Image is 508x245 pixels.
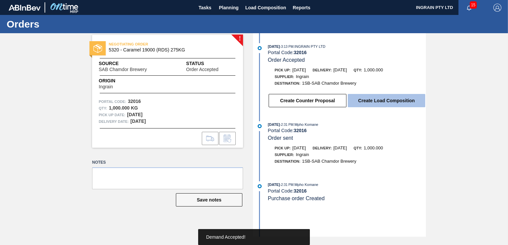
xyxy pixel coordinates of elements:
[458,3,480,12] button: Notifications
[176,193,242,206] button: Save notes
[275,159,300,163] span: Destination:
[275,146,291,150] span: Pick up:
[99,112,125,118] span: Pick up Date:
[294,128,307,133] strong: 32016
[275,81,300,85] span: Destination:
[313,146,331,150] span: Delivery:
[275,75,294,79] span: Supplier:
[302,81,356,86] span: 1SB-SAB Chamdor Brewery
[294,50,307,55] strong: 32016
[333,67,347,72] span: [DATE]
[128,99,141,104] strong: 32016
[294,122,318,126] span: : Mpho Komane
[7,20,125,28] h1: Orders
[186,67,218,72] span: Order Accepted
[292,145,306,150] span: [DATE]
[268,196,325,201] span: Purchase order Created
[296,74,309,79] span: Ingrain
[354,146,362,150] span: Qty:
[268,135,293,141] span: Order sent
[313,68,331,72] span: Delivery:
[280,183,294,187] span: - 2:31 PM
[354,68,362,72] span: Qty:
[99,118,129,125] span: Delivery Date:
[268,57,305,63] span: Order Accepted
[294,188,307,194] strong: 32016
[348,94,425,107] button: Create Load Composition
[493,4,501,12] img: Logout
[258,46,262,50] img: atual
[268,44,280,48] span: [DATE]
[219,4,239,12] span: Planning
[127,112,142,117] strong: [DATE]
[99,98,126,105] span: Portal Code:
[268,188,426,194] div: Portal Code:
[93,44,102,53] img: status
[99,84,113,89] span: Ingrain
[109,47,229,52] span: 5320 - Caramel 19000 (RDS) 275KG
[280,123,294,126] span: - 2:31 PM
[99,67,147,72] span: SAB Chamdor Brewery
[364,67,383,72] span: 1,000.000
[9,5,41,11] img: TNhmsLtSVTkK8tSr43FrP2fwEKptu5GPRR3wAAAABJRU5ErkJggg==
[268,183,280,187] span: [DATE]
[92,158,243,167] label: Notes
[293,4,311,12] span: Reports
[206,234,245,240] span: Demand Accepted!
[268,122,280,126] span: [DATE]
[99,105,107,112] span: Qty :
[245,4,286,12] span: Load Composition
[269,94,346,107] button: Create Counter Proposal
[294,44,325,48] span: : INGRAIN PTY LTD
[333,145,347,150] span: [DATE]
[294,183,318,187] span: : Mpho Komane
[202,132,218,145] div: Go to Load Composition
[99,60,167,67] span: Source
[296,152,309,157] span: Ingrain
[109,41,202,47] span: NEGOTIATING ORDER
[280,45,294,48] span: - 3:13 PM
[258,184,262,188] img: atual
[99,77,130,84] span: Origin
[268,128,426,133] div: Portal Code:
[275,153,294,157] span: Supplier:
[186,60,236,67] span: Status
[130,119,146,124] strong: [DATE]
[109,105,138,111] strong: 1,000.000 KG
[364,145,383,150] span: 1,000.000
[198,4,212,12] span: Tasks
[268,50,426,55] div: Portal Code:
[292,67,306,72] span: [DATE]
[219,132,236,145] div: Inform order change
[302,159,356,164] span: 1SB-SAB Chamdor Brewery
[470,1,477,9] span: 15
[258,124,262,128] img: atual
[275,68,291,72] span: Pick up:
